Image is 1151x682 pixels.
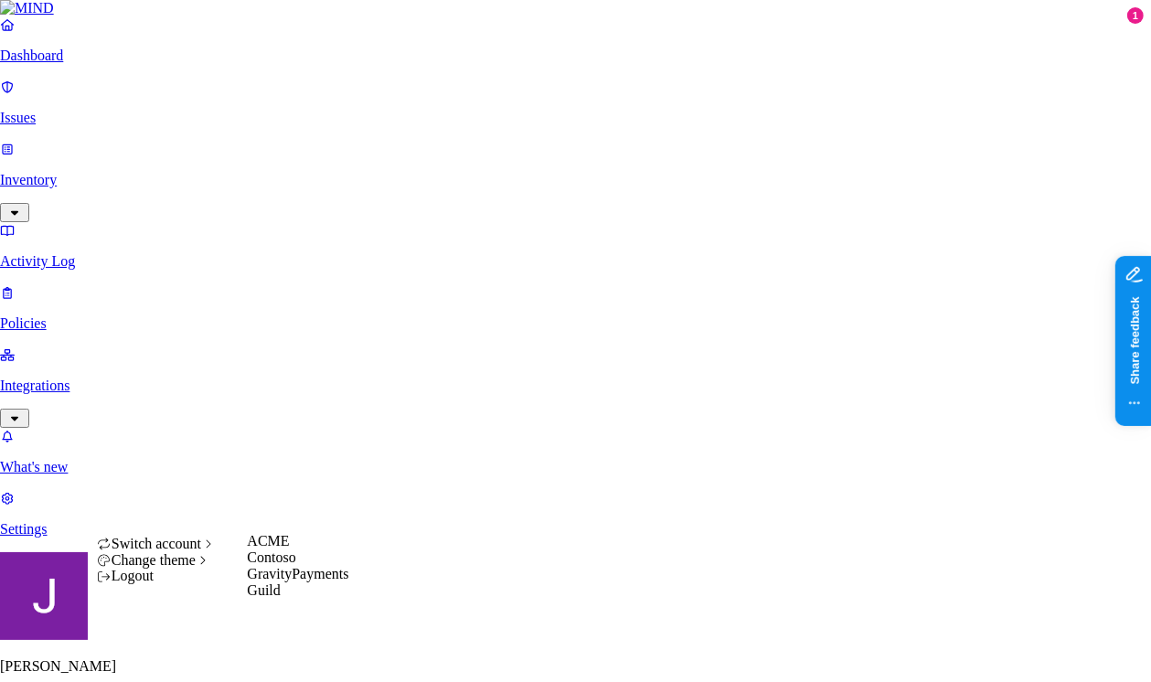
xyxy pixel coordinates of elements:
span: Change theme [112,552,196,568]
span: Switch account [112,536,201,551]
span: Contoso [247,549,295,565]
span: Guild [247,582,280,598]
span: ACME [247,533,289,549]
div: Logout [97,569,217,585]
span: GravityPayments [247,566,348,581]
